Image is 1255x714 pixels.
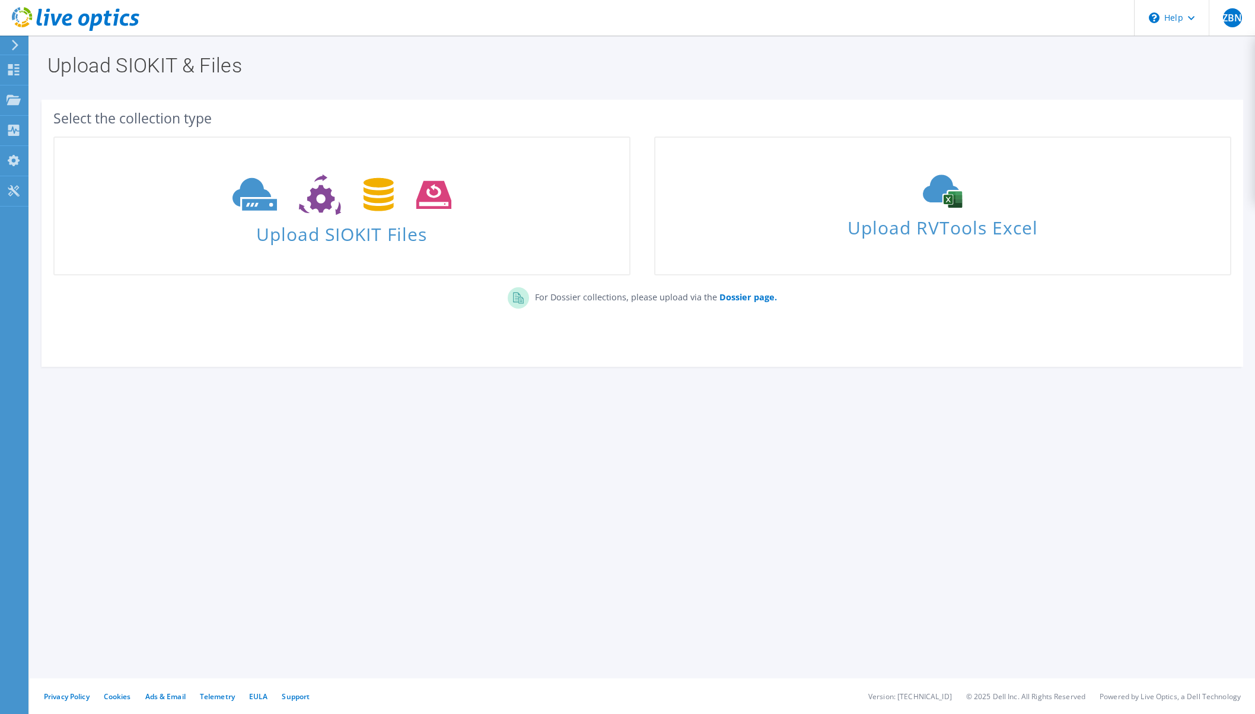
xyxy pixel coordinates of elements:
[1223,8,1242,27] span: ZBN
[53,137,630,275] a: Upload SIOKIT Files
[717,291,777,303] a: Dossier page.
[104,691,131,702] a: Cookies
[654,137,1231,275] a: Upload RVTools Excel
[53,112,1231,125] div: Select the collection type
[1100,691,1241,702] li: Powered by Live Optics, a Dell Technology
[47,55,1231,75] h1: Upload SIOKIT & Files
[868,691,952,702] li: Version: [TECHNICAL_ID]
[529,287,777,304] p: For Dossier collections, please upload via the
[55,218,629,243] span: Upload SIOKIT Files
[145,691,186,702] a: Ads & Email
[719,291,777,303] b: Dossier page.
[249,691,267,702] a: EULA
[655,212,1230,237] span: Upload RVTools Excel
[44,691,90,702] a: Privacy Policy
[282,691,310,702] a: Support
[1149,12,1160,23] svg: \n
[966,691,1085,702] li: © 2025 Dell Inc. All Rights Reserved
[200,691,235,702] a: Telemetry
